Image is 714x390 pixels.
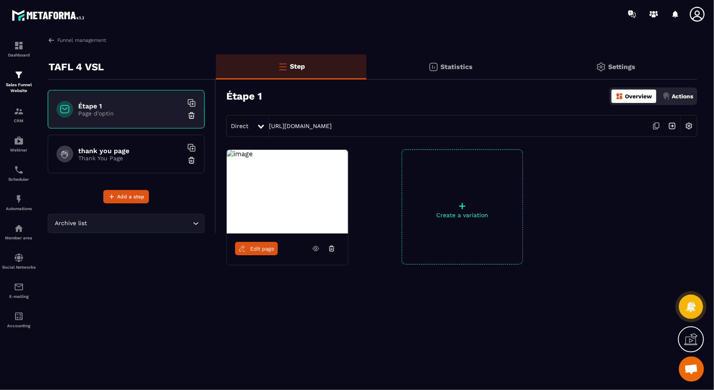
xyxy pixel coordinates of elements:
[14,223,24,233] img: automations
[681,118,697,134] img: setting-w.858f3a88.svg
[78,155,183,162] p: Thank You Page
[14,282,24,292] img: email
[664,118,680,134] img: arrow-next.bcc2205e.svg
[48,214,205,233] div: Search for option
[117,192,144,201] span: Add a step
[14,41,24,51] img: formation
[2,100,36,129] a: formationformationCRM
[2,188,36,217] a: automationsautomationsAutomations
[440,63,473,71] p: Statistics
[2,323,36,328] p: Accounting
[2,294,36,299] p: E-mailing
[2,34,36,64] a: formationformationDashboard
[2,236,36,240] p: Member area
[679,357,704,382] div: Ouvrir le chat
[2,177,36,182] p: Scheduler
[78,102,183,110] h6: Étape 1
[596,62,606,72] img: setting-gr.5f69749f.svg
[235,242,278,255] a: Edit page
[2,148,36,152] p: Webinar
[89,219,191,228] input: Search for option
[663,92,670,100] img: actions.d6e523a2.png
[2,159,36,188] a: schedulerschedulerScheduler
[2,129,36,159] a: automationsautomationsWebinar
[78,147,183,155] h6: thank you page
[625,93,652,100] p: Overview
[103,190,149,203] button: Add a step
[48,36,55,44] img: arrow
[402,200,522,212] p: +
[14,106,24,116] img: formation
[278,62,288,72] img: bars-o.4a397970.svg
[14,253,24,263] img: social-network
[48,36,106,44] a: Funnel management
[672,93,693,100] p: Actions
[226,90,262,102] h3: Étape 1
[14,136,24,146] img: automations
[14,194,24,204] img: automations
[231,123,248,129] span: Direct
[53,219,89,228] span: Archive list
[2,217,36,246] a: automationsautomationsMember area
[2,305,36,334] a: accountantaccountantAccounting
[14,311,24,321] img: accountant
[12,8,87,23] img: logo
[78,110,183,117] p: Page d'optin
[250,246,274,252] span: Edit page
[2,246,36,276] a: social-networksocial-networkSocial Networks
[428,62,438,72] img: stats.20deebd0.svg
[14,165,24,175] img: scheduler
[2,206,36,211] p: Automations
[402,212,522,218] p: Create a variation
[2,265,36,269] p: Social Networks
[2,276,36,305] a: emailemailE-mailing
[2,64,36,100] a: formationformationSales Funnel Website
[2,118,36,123] p: CRM
[227,150,253,158] img: image
[49,59,104,75] p: TAFL 4 VSL
[269,123,332,129] a: [URL][DOMAIN_NAME]
[187,156,196,164] img: trash
[187,111,196,120] img: trash
[2,82,36,94] p: Sales Funnel Website
[616,92,623,100] img: dashboard-orange.40269519.svg
[608,63,635,71] p: Settings
[2,53,36,57] p: Dashboard
[14,70,24,80] img: formation
[290,62,305,70] p: Step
